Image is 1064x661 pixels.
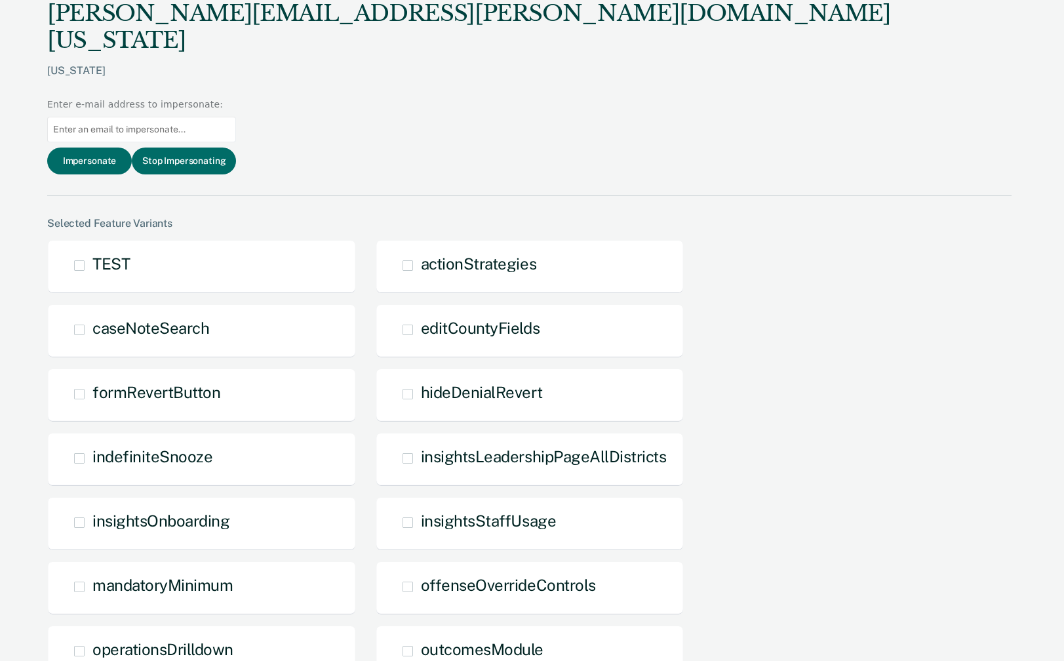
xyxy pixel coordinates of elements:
[47,64,1012,98] div: [US_STATE]
[421,511,556,530] span: insightsStaffUsage
[47,217,1012,230] div: Selected Feature Variants
[92,254,130,273] span: TEST
[92,319,209,337] span: caseNoteSearch
[92,383,220,401] span: formRevertButton
[421,447,667,466] span: insightsLeadershipPageAllDistricts
[92,511,229,530] span: insightsOnboarding
[47,117,236,142] input: Enter an email to impersonate...
[92,447,212,466] span: indefiniteSnooze
[421,254,536,273] span: actionStrategies
[421,383,542,401] span: hideDenialRevert
[92,576,233,594] span: mandatoryMinimum
[132,148,236,174] button: Stop Impersonating
[421,319,540,337] span: editCountyFields
[47,98,236,111] div: Enter e-mail address to impersonate:
[421,576,596,594] span: offenseOverrideControls
[421,640,543,658] span: outcomesModule
[47,148,132,174] button: Impersonate
[92,640,233,658] span: operationsDrilldown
